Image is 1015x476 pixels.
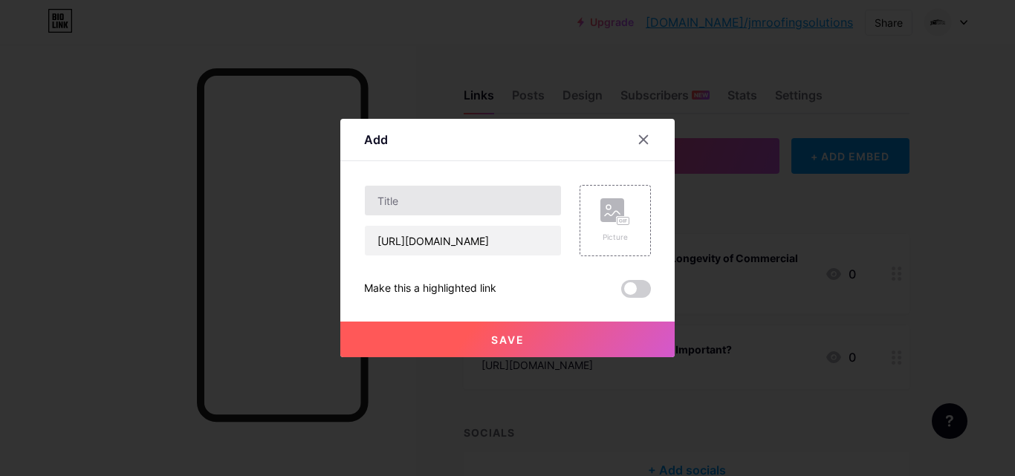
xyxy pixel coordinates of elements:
input: Title [365,186,561,215]
div: Add [364,131,388,149]
div: Picture [600,232,630,243]
span: Save [491,333,525,346]
button: Save [340,322,675,357]
div: Make this a highlighted link [364,280,496,298]
input: URL [365,226,561,255]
